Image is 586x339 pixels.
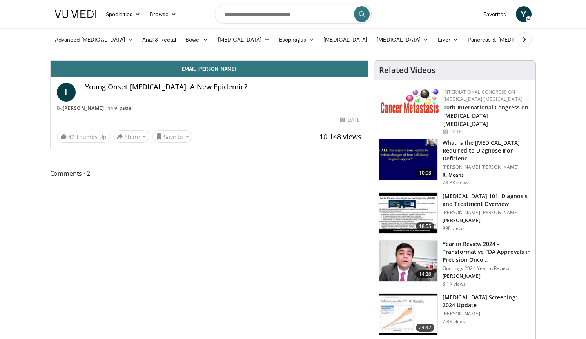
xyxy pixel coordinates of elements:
a: I [57,83,76,102]
div: [DATE] [443,128,529,135]
img: ac114b1b-ca58-43de-a309-898d644626b7.150x105_q85_crop-smart_upscale.jpg [379,294,437,335]
span: 10:08 [416,169,435,177]
a: 24:42 [MEDICAL_DATA] Screening: 2024 Update [PERSON_NAME] 2.8K views [379,293,531,335]
button: Share [113,130,150,143]
p: [PERSON_NAME] [PERSON_NAME] [443,164,531,170]
a: International Congress on [MEDICAL_DATA] [MEDICAL_DATA] [443,89,523,102]
p: R. Means [443,172,531,178]
div: By [57,105,362,112]
img: VuMedi Logo [55,10,96,18]
span: 18:55 [416,222,435,230]
a: Y [516,6,532,22]
a: 42 Thumbs Up [57,131,110,143]
span: 24:42 [416,324,435,332]
button: Save to [152,130,192,143]
p: [PERSON_NAME] [443,217,531,224]
p: [PERSON_NAME] [443,311,531,317]
p: 8.1K views [443,281,466,287]
a: 10th International Congress on [MEDICAL_DATA] [MEDICAL_DATA] [443,104,528,128]
p: [PERSON_NAME] [PERSON_NAME] [443,210,531,216]
img: 15adaf35-b496-4260-9f93-ea8e29d3ece7.150x105_q85_crop-smart_upscale.jpg [379,139,437,180]
p: Oncology 2024 Year in Review [443,265,531,272]
img: f5d819c4-b4a6-4669-943d-399a0cb519e6.150x105_q85_crop-smart_upscale.jpg [379,193,437,233]
p: 28.3K views [443,180,468,186]
span: Comments 2 [50,168,368,179]
h4: Young Onset [MEDICAL_DATA]: A New Epidemic? [85,83,362,91]
img: 6ff8bc22-9509-4454-a4f8-ac79dd3b8976.png.150x105_q85_autocrop_double_scale_upscale_version-0.2.png [381,89,439,113]
a: Liver [433,32,463,47]
a: Favorites [479,6,511,22]
p: 2.8K views [443,319,466,325]
p: 998 views [443,225,464,231]
h3: [MEDICAL_DATA] 101: Diagnosis and Treatment Overview [443,192,531,208]
a: Specialties [101,6,145,22]
a: [MEDICAL_DATA] [319,32,372,47]
h4: Related Videos [379,66,435,75]
span: 14:26 [416,270,435,278]
a: Advanced [MEDICAL_DATA] [50,32,138,47]
h3: Year in Review 2024 - Transformative FDA Approvals in Precision Onco… [443,240,531,264]
a: [PERSON_NAME] [63,105,104,111]
p: [PERSON_NAME] [443,273,531,279]
h3: [MEDICAL_DATA] Screening: 2024 Update [443,293,531,309]
a: 10:08 What Is the [MEDICAL_DATA] Required to Diagnose Iron Deficienc… [PERSON_NAME] [PERSON_NAME]... [379,139,531,186]
div: [DATE] [340,117,361,124]
input: Search topics, interventions [215,5,372,24]
a: Email [PERSON_NAME] [51,61,368,77]
a: Anal & Rectal [138,32,181,47]
span: 42 [68,133,74,140]
a: [MEDICAL_DATA] [372,32,433,47]
a: Bowel [181,32,213,47]
span: 10,148 views [319,132,361,141]
a: [MEDICAL_DATA] [213,32,274,47]
a: 14:26 Year in Review 2024 - Transformative FDA Approvals in Precision Onco… Oncology 2024 Year in... [379,240,531,287]
a: Browse [145,6,181,22]
a: Esophagus [274,32,319,47]
a: 14 Videos [105,105,134,111]
a: 18:55 [MEDICAL_DATA] 101: Diagnosis and Treatment Overview [PERSON_NAME] [PERSON_NAME] [PERSON_NA... [379,192,531,234]
img: 22cacae0-80e8-46c7-b946-25cff5e656fa.150x105_q85_crop-smart_upscale.jpg [379,241,437,281]
a: Pancreas & [MEDICAL_DATA] [463,32,555,47]
h3: What Is the [MEDICAL_DATA] Required to Diagnose Iron Deficienc… [443,139,531,162]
